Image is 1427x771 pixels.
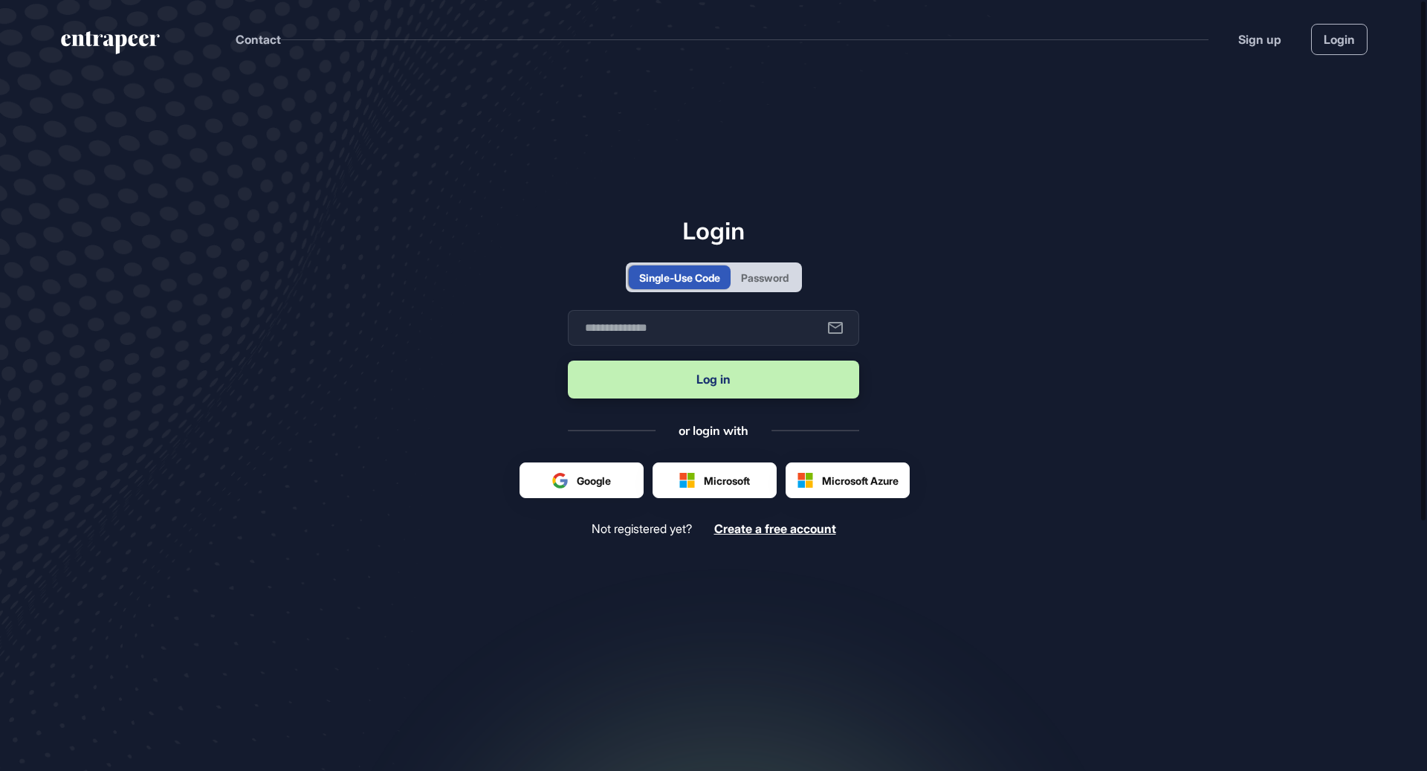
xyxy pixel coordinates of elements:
div: Password [741,270,789,286]
span: Create a free account [714,521,836,536]
button: Contact [236,30,281,49]
a: Create a free account [714,522,836,536]
a: Login [1311,24,1368,55]
a: Sign up [1238,30,1281,48]
div: Single-Use Code [639,270,720,286]
h1: Login [568,216,859,245]
div: or login with [679,422,748,439]
button: Log in [568,361,859,399]
span: Not registered yet? [592,522,692,536]
a: entrapeer-logo [59,31,161,59]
